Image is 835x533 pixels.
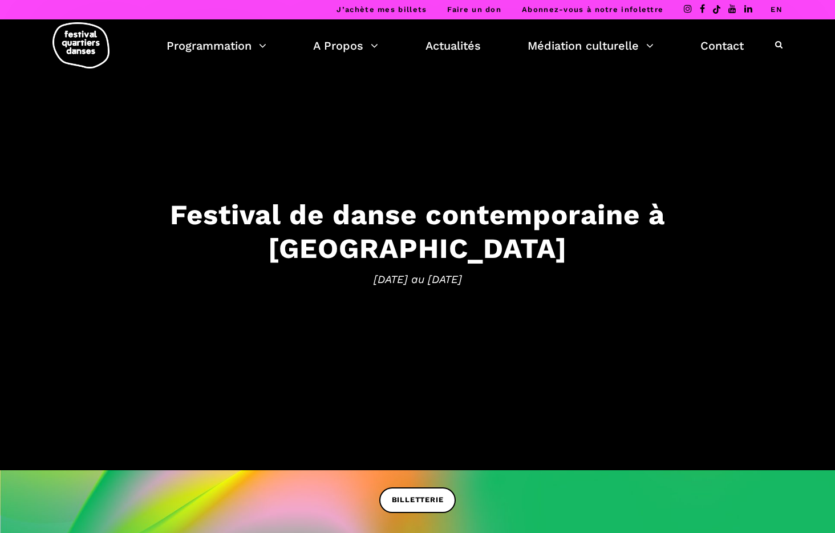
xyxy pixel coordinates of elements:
[392,494,444,506] span: BILLETTERIE
[64,198,771,265] h3: Festival de danse contemporaine à [GEOGRAPHIC_DATA]
[167,36,266,55] a: Programmation
[313,36,378,55] a: A Propos
[425,36,481,55] a: Actualités
[771,5,783,14] a: EN
[337,5,427,14] a: J’achète mes billets
[700,36,744,55] a: Contact
[528,36,654,55] a: Médiation culturelle
[522,5,663,14] a: Abonnez-vous à notre infolettre
[52,22,110,68] img: logo-fqd-med
[447,5,501,14] a: Faire un don
[379,487,456,513] a: BILLETTERIE
[64,270,771,288] span: [DATE] au [DATE]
